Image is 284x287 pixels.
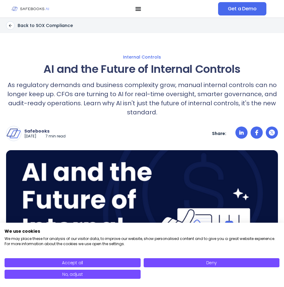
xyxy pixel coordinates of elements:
[62,271,83,277] span: No, adjust
[5,270,141,279] button: Adjust cookie preferences
[6,126,21,141] img: Safebooks
[6,21,73,30] a: Back to SOX Compliance
[46,134,66,139] p: 7 min read
[6,80,278,117] p: As regulatory demands and business complexity grow, manual internal controls can no longer keep u...
[6,63,278,76] h1: AI and the Future of Internal Controls
[212,131,226,136] p: Share:
[5,258,141,267] button: Accept all cookies
[5,236,279,247] p: We may place these for analysis of our visitor data, to improve our website, show personalised co...
[206,260,217,266] span: Deny
[135,6,141,12] button: Menu Toggle
[62,260,83,266] span: Accept all
[5,228,279,234] h2: We use cookies
[59,6,218,12] nav: Menu
[24,134,36,139] p: [DATE]
[218,2,266,15] a: Get a Demo
[6,54,278,60] a: Internal Controls
[228,6,257,12] span: Get a Demo
[144,258,280,267] button: Deny all cookies
[24,128,66,134] p: Safebooks
[18,23,73,28] p: Back to SOX Compliance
